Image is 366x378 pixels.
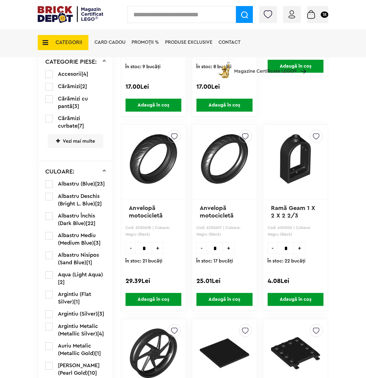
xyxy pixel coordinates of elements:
[126,293,181,306] span: Adaugă în coș
[86,260,92,265] span: [1]
[196,255,260,267] span: În stoc: 17 bucăţi
[271,130,320,188] img: Ramă Geam 1 X 2 X 2 2/3 Rounded top
[297,61,306,66] a: Magazine Certificate LEGO®
[129,130,178,188] img: Anvelopă motocicletă 139mm X 37mm
[97,311,104,316] span: [3]
[88,370,97,376] span: [10]
[94,40,126,45] a: Card Cadou
[196,242,206,254] span: -
[165,40,212,45] a: Produse exclusive
[86,221,95,226] span: [22]
[45,169,75,175] p: CULOARE:
[294,242,305,254] span: +
[95,351,101,356] span: [1]
[126,242,135,254] span: -
[268,242,278,254] span: -
[126,277,181,285] div: 29.39Lei
[196,83,252,91] div: 17.00Lei
[321,11,328,18] small: 18
[58,343,95,356] span: Auriu Metalic (Metallic Gold)
[58,323,98,336] span: Argintiu Metalic (Metallic Silver)
[78,123,84,129] span: [7]
[58,311,97,316] span: Argintiu (Silver)
[56,40,82,45] span: CATEGORII
[74,299,80,304] span: [1]
[263,293,328,306] a: Adaugă în coș
[132,40,159,45] a: PROMOȚII %
[95,201,102,206] span: [2]
[121,293,186,306] a: Adaugă în coș
[80,84,87,89] span: [2]
[268,277,323,285] div: 4.08Lei
[234,60,297,74] span: Magazine Certificate LEGO®
[192,293,256,306] a: Adaugă în coș
[58,96,88,109] span: Cărămizi cu pantă
[192,99,256,112] a: Adaugă în coș
[218,40,240,45] a: Contact
[58,233,96,246] span: Albastru Mediu (Medium Blue)
[48,134,103,148] span: Vezi mai multe
[200,205,235,234] a: Anvelopă motocicletă 132.6mm X 27mm
[58,213,95,226] span: Albastru Închis (Dark Blue)
[126,99,181,112] span: Adaugă în coș
[126,224,181,238] p: Cod: 6330608 | Culoare: Negru (Black)
[200,130,249,188] img: Anvelopă motocicletă 132.6mm X 27mm
[196,99,252,112] span: Adaugă în coș
[97,331,104,336] span: [4]
[196,277,252,285] div: 25.01Lei
[196,224,252,238] p: Cod: 6330607 | Culoare: Negru (Black)
[268,224,323,238] p: Cod: 4161000 | Culoare: Negru (Black)
[58,84,80,89] span: Cărămizi
[267,255,332,267] span: În stoc: 22 bucăţi
[58,181,95,186] span: Albastru (Blue)
[126,83,181,91] div: 17.00Lei
[125,255,189,267] span: În stoc: 21 bucăţi
[58,252,99,265] span: Albastru Nisipos (Sand Blue)
[94,240,100,246] span: [3]
[72,103,79,109] span: [3]
[58,291,91,304] span: Argintiu (Flat Silver)
[58,116,80,129] span: Cărămizi curbate
[58,193,100,206] span: Albastru Deschis (Bright L. Blue)
[95,181,105,186] span: [23]
[58,272,103,277] span: Aqua (Light Aqua)
[268,293,323,306] span: Adaugă în coș
[58,279,65,285] span: [2]
[271,205,317,226] a: Ramă Geam 1 X 2 X 2 2/3 Rounded top
[58,363,100,376] span: [PERSON_NAME] (Pearl Gold)
[196,293,252,306] span: Adaugă în coș
[121,99,186,112] a: Adaugă în coș
[223,242,234,254] span: +
[129,205,173,226] a: Anvelopă motocicletă 139mm X 37mm
[152,242,163,254] span: +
